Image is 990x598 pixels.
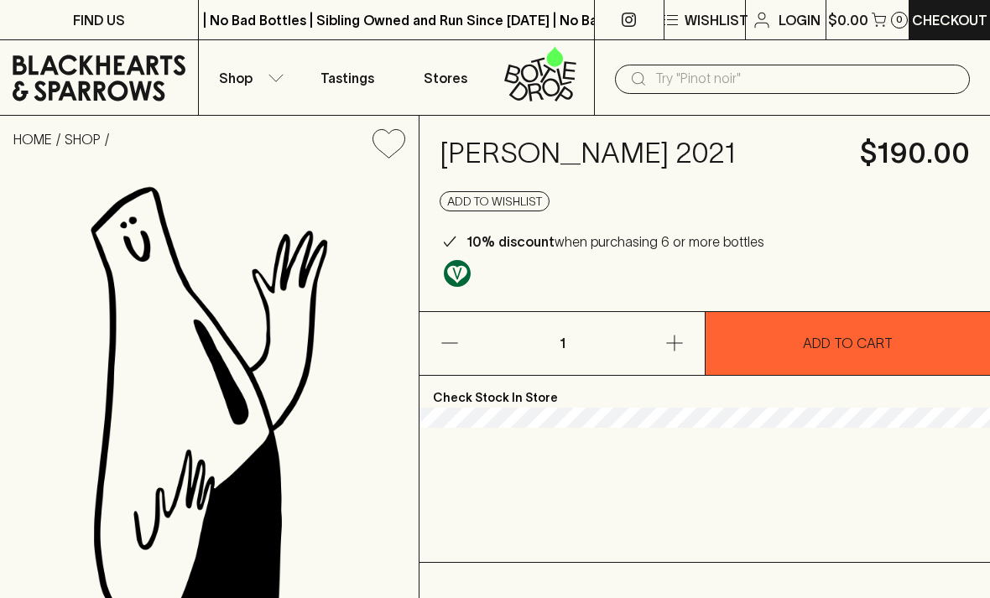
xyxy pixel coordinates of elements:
h4: [PERSON_NAME] 2021 [440,136,840,171]
a: Stores [397,40,496,115]
p: 0 [896,15,903,24]
p: Wishlist [685,10,748,30]
p: ADD TO CART [803,333,893,353]
button: Add to wishlist [440,191,550,211]
a: HOME [13,132,52,147]
button: ADD TO CART [706,312,990,375]
p: Tastings [320,68,374,88]
p: Check Stock In Store [419,376,990,408]
p: Stores [424,68,467,88]
p: Login [779,10,821,30]
b: 10% discount [466,234,555,249]
h4: $190.00 [860,136,970,171]
button: Shop [199,40,298,115]
img: Vegan [444,260,471,287]
a: Made without the use of any animal products. [440,256,475,291]
p: $0.00 [828,10,868,30]
p: 1 [542,312,582,375]
button: Add to wishlist [366,122,412,165]
p: when purchasing 6 or more bottles [466,231,764,252]
input: Try "Pinot noir" [655,65,956,92]
a: Tastings [298,40,397,115]
p: Shop [219,68,253,88]
a: SHOP [65,132,101,147]
p: FIND US [73,10,125,30]
p: Checkout [912,10,987,30]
